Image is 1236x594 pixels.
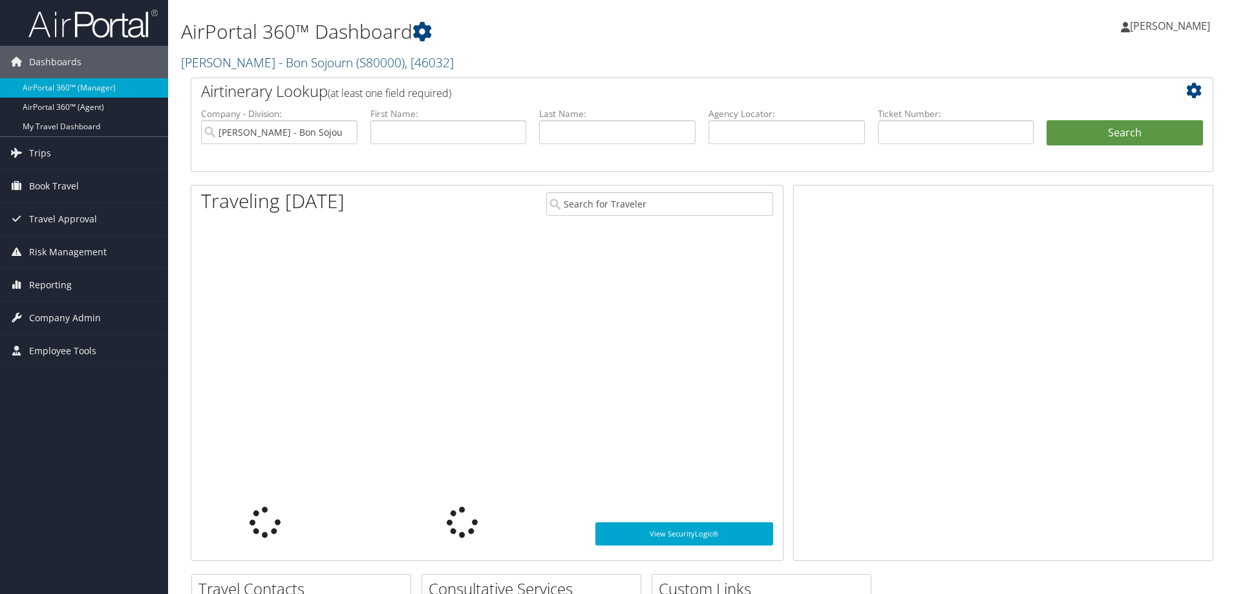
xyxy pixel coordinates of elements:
[181,18,876,45] h1: AirPortal 360™ Dashboard
[29,236,107,268] span: Risk Management
[1130,19,1210,33] span: [PERSON_NAME]
[201,187,345,215] h1: Traveling [DATE]
[595,522,773,546] a: View SecurityLogic®
[370,107,527,120] label: First Name:
[878,107,1034,120] label: Ticket Number:
[1121,6,1223,45] a: [PERSON_NAME]
[29,137,51,169] span: Trips
[405,54,454,71] span: , [ 46032 ]
[539,107,696,120] label: Last Name:
[28,8,158,39] img: airportal-logo.png
[201,80,1118,102] h2: Airtinerary Lookup
[181,54,454,71] a: [PERSON_NAME] - Bon Sojourn
[29,170,79,202] span: Book Travel
[29,302,101,334] span: Company Admin
[709,107,865,120] label: Agency Locator:
[29,46,81,78] span: Dashboards
[29,203,97,235] span: Travel Approval
[328,86,451,100] span: (at least one field required)
[29,335,96,367] span: Employee Tools
[29,269,72,301] span: Reporting
[546,192,773,216] input: Search for Traveler
[201,107,357,120] label: Company - Division:
[356,54,405,71] span: ( S80000 )
[1047,120,1203,146] button: Search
